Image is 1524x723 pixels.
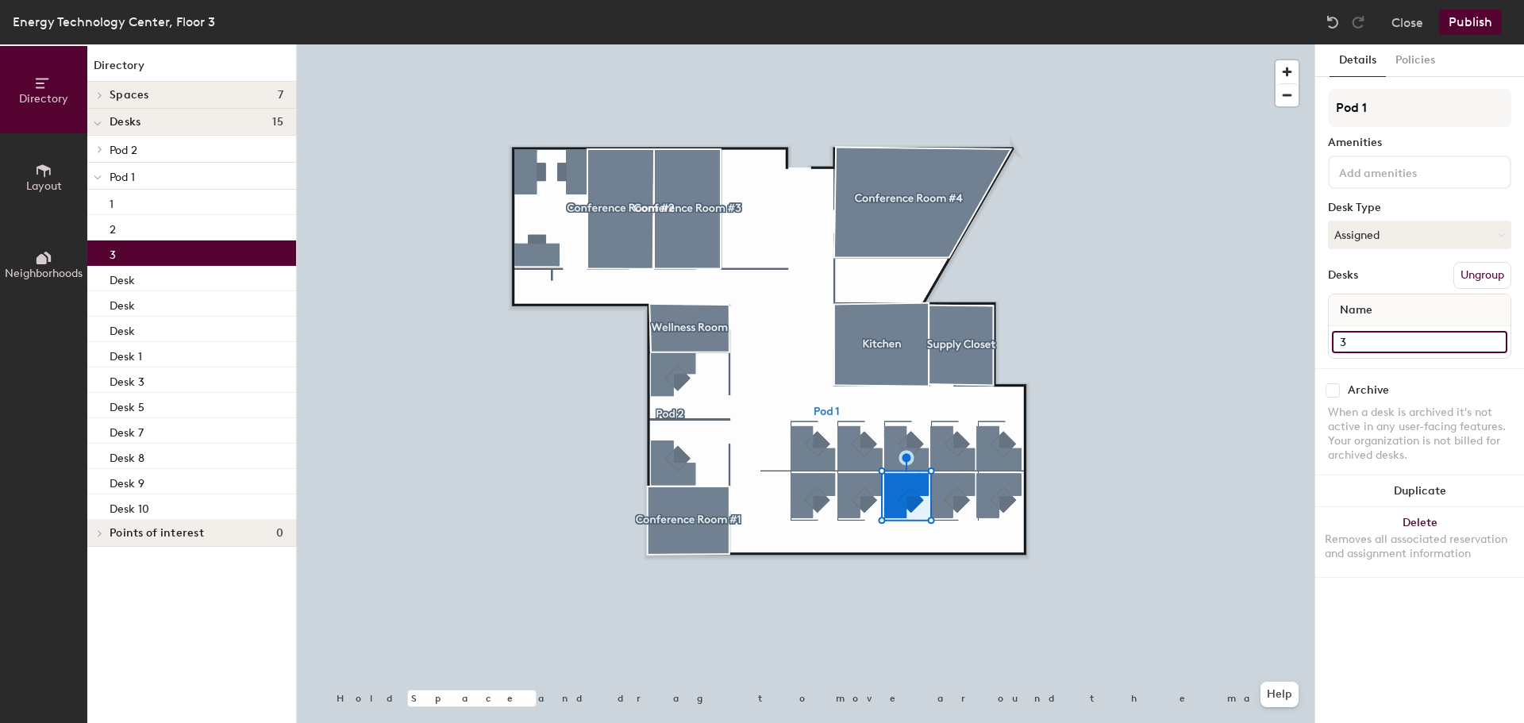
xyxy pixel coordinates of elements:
[1391,10,1423,35] button: Close
[110,244,116,262] p: 3
[272,116,283,129] span: 15
[278,89,283,102] span: 7
[1315,475,1524,507] button: Duplicate
[110,421,144,440] p: Desk 7
[110,345,142,363] p: Desk 1
[1332,331,1507,353] input: Unnamed desk
[1439,10,1502,35] button: Publish
[1328,137,1511,149] div: Amenities
[13,12,215,32] div: Energy Technology Center, Floor 3
[1325,14,1341,30] img: Undo
[110,472,144,490] p: Desk 9
[1348,384,1389,397] div: Archive
[110,193,114,211] p: 1
[110,527,204,540] span: Points of interest
[1260,682,1299,707] button: Help
[1453,262,1511,289] button: Ungroup
[5,267,83,280] span: Neighborhoods
[1328,406,1511,463] div: When a desk is archived it's not active in any user-facing features. Your organization is not bil...
[110,89,149,102] span: Spaces
[1336,162,1479,181] input: Add amenities
[110,498,149,516] p: Desk 10
[26,179,62,193] span: Layout
[1325,533,1514,561] div: Removes all associated reservation and assignment information
[1350,14,1366,30] img: Redo
[1332,296,1380,325] span: Name
[110,294,135,313] p: Desk
[87,57,296,82] h1: Directory
[1315,507,1524,577] button: DeleteRemoves all associated reservation and assignment information
[110,396,144,414] p: Desk 5
[110,218,116,237] p: 2
[1386,44,1445,77] button: Policies
[276,527,283,540] span: 0
[110,116,140,129] span: Desks
[110,371,144,389] p: Desk 3
[19,92,68,106] span: Directory
[110,320,135,338] p: Desk
[110,171,135,184] span: Pod 1
[1328,202,1511,214] div: Desk Type
[1330,44,1386,77] button: Details
[1328,269,1358,282] div: Desks
[110,447,144,465] p: Desk 8
[110,144,137,157] span: Pod 2
[110,269,135,287] p: Desk
[1328,221,1511,249] button: Assigned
